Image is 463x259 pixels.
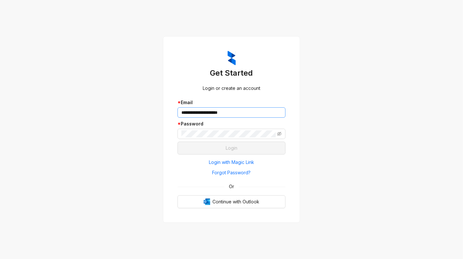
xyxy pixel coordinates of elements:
[178,157,285,167] button: Login with Magic Link
[212,169,251,176] span: Forgot Password?
[224,183,239,190] span: Or
[228,51,236,66] img: ZumaIcon
[209,159,254,166] span: Login with Magic Link
[178,68,285,78] h3: Get Started
[178,120,285,127] div: Password
[178,195,285,208] button: OutlookContinue with Outlook
[178,85,285,92] div: Login or create an account
[213,198,260,205] span: Continue with Outlook
[178,99,285,106] div: Email
[204,199,210,205] img: Outlook
[178,142,285,155] button: Login
[277,132,282,136] span: eye-invisible
[178,167,285,178] button: Forgot Password?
